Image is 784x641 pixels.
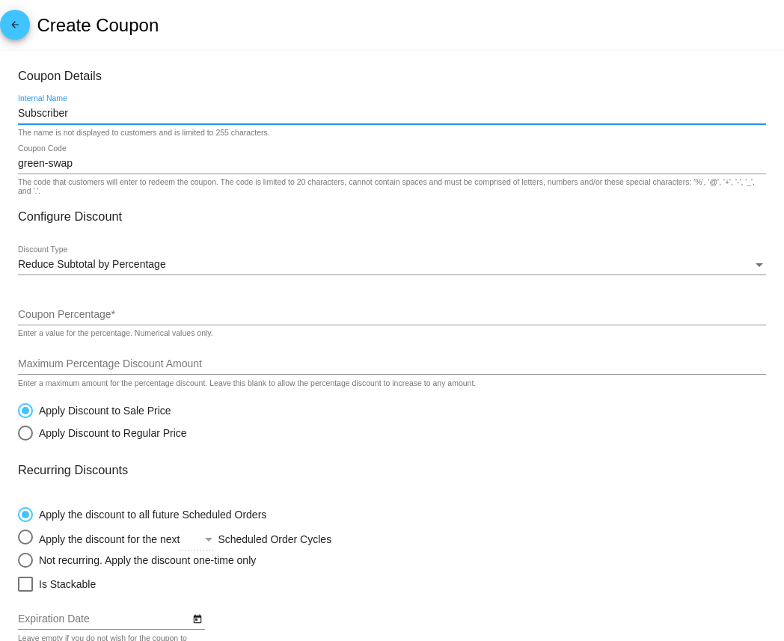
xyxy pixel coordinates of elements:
[33,530,431,545] div: Apply the discount for the next Scheduled Order Cycles
[18,613,189,625] input: Expiration Date
[18,309,766,321] input: Coupon Percentage
[37,15,159,36] h2: Create Coupon
[18,463,766,477] h3: Recurring Discounts
[18,396,187,441] mat-radio-group: Select an option
[33,509,266,521] div: Apply the discount to all future Scheduled Orders
[33,554,256,566] div: Not recurring. Apply the discount one-time only
[18,129,270,138] div: The name is not displayed to customers and is limited to 255 characters.
[18,329,213,338] div: Enter a value for the percentage. Numerical values only.
[18,209,766,224] h3: Configure Discount
[33,427,187,439] div: Apply Discount to Regular Price
[18,178,759,196] div: The code that customers will enter to redeem the coupon. The code is limited to 20 characters, ca...
[39,575,96,593] span: Is Stackable
[18,69,766,83] h3: Coupon Details
[18,108,766,120] input: Internal Name
[18,358,766,370] input: Maximum Percentage Discount Amount
[18,379,476,388] div: Enter a maximum amount for the percentage discount. Leave this blank to allow the percentage disc...
[18,258,166,270] span: Reduce Subtotal by Percentage
[18,158,766,170] input: Coupon Code
[18,259,766,271] mat-select: Discount Type
[33,405,171,417] div: Apply Discount to Sale Price
[6,19,24,37] mat-icon: arrow_back
[189,610,205,626] button: Open calendar
[18,500,431,568] mat-radio-group: Select an option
